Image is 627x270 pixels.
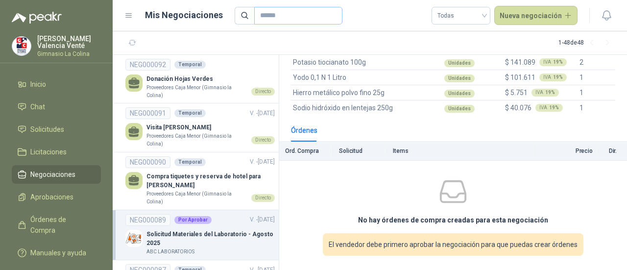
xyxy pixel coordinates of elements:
[505,57,535,68] span: $ 141.089
[146,132,247,147] p: Proveedores Caja Menor (Gimnasio la Colina)
[30,101,45,112] span: Chat
[125,156,170,168] div: NEG000090
[535,104,563,112] div: IVA
[174,158,206,166] div: Temporal
[545,90,555,95] b: 19 %
[553,60,563,65] b: 19 %
[30,147,67,157] span: Licitaciones
[146,123,275,132] p: Visita [PERSON_NAME]
[146,172,275,191] p: Compra tiquetes y reserva de hotel para [PERSON_NAME]
[358,215,548,225] h3: No hay órdenes de compra creadas para esta negociación
[125,214,170,226] div: NEG000089
[279,142,333,161] th: Ord. Compra
[505,102,531,113] span: $ 40.076
[174,109,206,117] div: Temporal
[549,105,559,110] b: 19 %
[12,210,101,240] a: Órdenes de Compra
[146,248,194,256] p: ABC LABORATORIOS
[251,136,275,144] div: Directo
[12,37,31,55] img: Company Logo
[578,54,615,70] td: 2
[30,192,73,202] span: Aprobaciones
[558,35,615,51] div: 1 - 48 de 48
[12,12,62,24] img: Logo peakr
[125,107,170,119] div: NEG000091
[250,216,275,223] span: V. - [DATE]
[30,79,46,90] span: Inicio
[125,156,275,206] a: NEG000090TemporalV. -[DATE] Compra tiquetes y reserva de hotel para [PERSON_NAME]Proveedores Caja...
[437,8,484,23] span: Todas
[293,87,385,98] span: Hierro metálico polvo fino 25g
[444,59,475,67] div: Unidades
[505,72,535,83] span: $ 101.611
[553,75,563,80] b: 19 %
[251,194,275,202] div: Directo
[145,8,223,22] h1: Mis Negociaciones
[12,143,101,161] a: Licitaciones
[539,74,567,81] div: IVA
[329,239,578,250] span: El vendedor debe primero aprobar la negociación para que puedas crear órdenes
[291,125,317,136] div: Órdenes
[146,230,275,248] p: Solicitud Materiales del Laboratorio - Agosto 2025
[125,59,275,99] a: NEG000092TemporalDonación Hojas VerdesProveedores Caja Menor (Gimnasio la Colina)Directo
[578,85,615,100] td: 1
[30,247,86,258] span: Manuales y ayuda
[578,100,615,115] td: 1
[293,102,393,113] span: Sodio hidróxido en lentejas 250g
[12,98,101,116] a: Chat
[37,51,101,57] p: Gimnasio La Colina
[12,75,101,94] a: Inicio
[12,244,101,262] a: Manuales y ayuda
[12,165,101,184] a: Negociaciones
[444,74,475,82] div: Unidades
[531,89,559,97] div: IVA
[146,84,247,99] p: Proveedores Caja Menor (Gimnasio la Colina)
[125,214,275,256] a: NEG000089Por AprobarV. -[DATE] Company LogoSolicitud Materiales del Laboratorio - Agosto 2025ABC ...
[293,72,346,83] span: Yodo 0,1 N 1 Litro
[125,59,170,71] div: NEG000092
[250,110,275,117] span: V. - [DATE]
[539,58,567,66] div: IVA
[125,230,143,247] img: Company Logo
[535,142,599,161] th: Precio
[387,142,535,161] th: Items
[30,124,64,135] span: Solicitudes
[251,88,275,96] div: Directo
[12,120,101,139] a: Solicitudes
[293,57,366,68] span: Potasio tiocianato 100g
[578,70,615,85] td: 1
[174,216,212,224] div: Por Aprobar
[444,90,475,98] div: Unidades
[37,35,101,49] p: [PERSON_NAME] Valencia Venté
[146,74,275,84] p: Donación Hojas Verdes
[494,6,578,25] button: Nueva negociación
[444,105,475,113] div: Unidades
[250,158,275,165] span: V. - [DATE]
[30,169,75,180] span: Negociaciones
[146,190,247,205] p: Proveedores Caja Menor (Gimnasio la Colina)
[30,214,92,236] span: Órdenes de Compra
[125,107,275,147] a: NEG000091TemporalV. -[DATE] Visita [PERSON_NAME]Proveedores Caja Menor (Gimnasio la Colina)Directo
[12,188,101,206] a: Aprobaciones
[174,61,206,69] div: Temporal
[333,142,387,161] th: Solicitud
[505,87,528,98] span: $ 5.751
[599,142,627,161] th: Dir.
